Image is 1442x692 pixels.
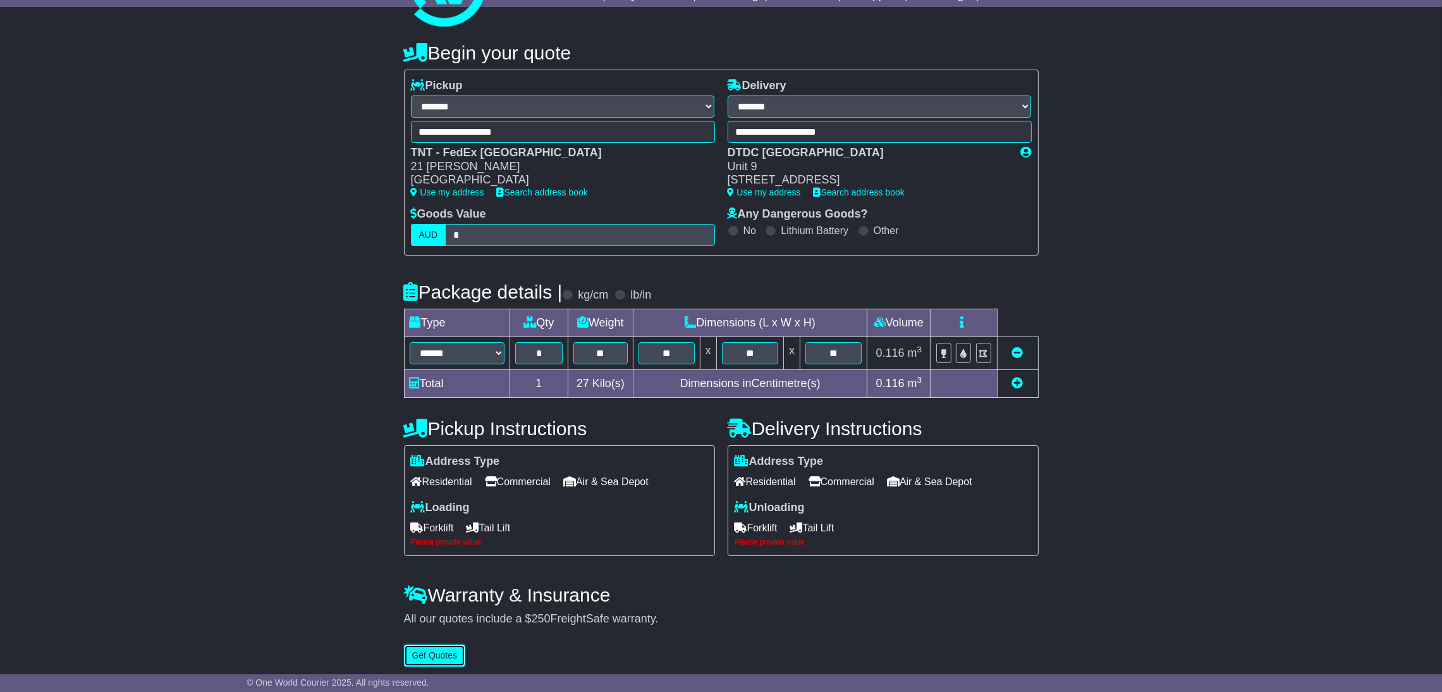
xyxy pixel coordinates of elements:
[633,309,867,337] td: Dimensions (L x W x H)
[411,472,472,491] span: Residential
[467,518,511,538] span: Tail Lift
[404,281,563,302] h4: Package details |
[735,501,805,515] label: Unloading
[404,370,510,398] td: Total
[1012,347,1023,359] a: Remove this item
[532,612,551,625] span: 250
[411,518,454,538] span: Forklift
[411,187,484,197] a: Use my address
[876,377,905,390] span: 0.116
[887,472,972,491] span: Air & Sea Depot
[633,370,867,398] td: Dimensions in Centimetre(s)
[485,472,551,491] span: Commercial
[411,224,446,246] label: AUD
[404,309,510,337] td: Type
[411,501,470,515] label: Loading
[411,173,702,187] div: [GEOGRAPHIC_DATA]
[917,375,922,385] sup: 3
[728,418,1039,439] h4: Delivery Instructions
[790,518,834,538] span: Tail Lift
[568,370,633,398] td: Kilo(s)
[867,309,931,337] td: Volume
[908,347,922,359] span: m
[874,225,899,237] label: Other
[735,518,778,538] span: Forklift
[917,345,922,354] sup: 3
[404,42,1039,63] h4: Begin your quote
[735,472,796,491] span: Residential
[784,337,800,370] td: x
[728,160,1008,174] div: Unit 9
[809,472,874,491] span: Commercial
[728,146,1008,160] div: DTDC [GEOGRAPHIC_DATA]
[411,207,486,221] label: Goods Value
[876,347,905,359] span: 0.116
[908,377,922,390] span: m
[743,225,756,237] label: No
[578,288,608,302] label: kg/cm
[411,455,500,469] label: Address Type
[735,455,824,469] label: Address Type
[497,187,588,197] a: Search address book
[781,225,848,237] label: Lithium Battery
[700,337,716,370] td: x
[411,538,708,547] div: Please provide value
[404,584,1039,605] h4: Warranty & Insurance
[728,207,868,221] label: Any Dangerous Goods?
[728,187,801,197] a: Use my address
[814,187,905,197] a: Search address book
[404,612,1039,626] div: All our quotes include a $ FreightSafe warranty.
[728,173,1008,187] div: [STREET_ADDRESS]
[577,377,589,390] span: 27
[411,79,463,93] label: Pickup
[563,472,649,491] span: Air & Sea Depot
[404,418,715,439] h4: Pickup Instructions
[728,79,786,93] label: Delivery
[247,677,429,688] span: © One World Courier 2025. All rights reserved.
[411,160,702,174] div: 21 [PERSON_NAME]
[510,370,568,398] td: 1
[568,309,633,337] td: Weight
[1012,377,1023,390] a: Add new item
[510,309,568,337] td: Qty
[404,645,466,667] button: Get Quotes
[735,538,1032,547] div: Please provide value
[630,288,651,302] label: lb/in
[411,146,702,160] div: TNT - FedEx [GEOGRAPHIC_DATA]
